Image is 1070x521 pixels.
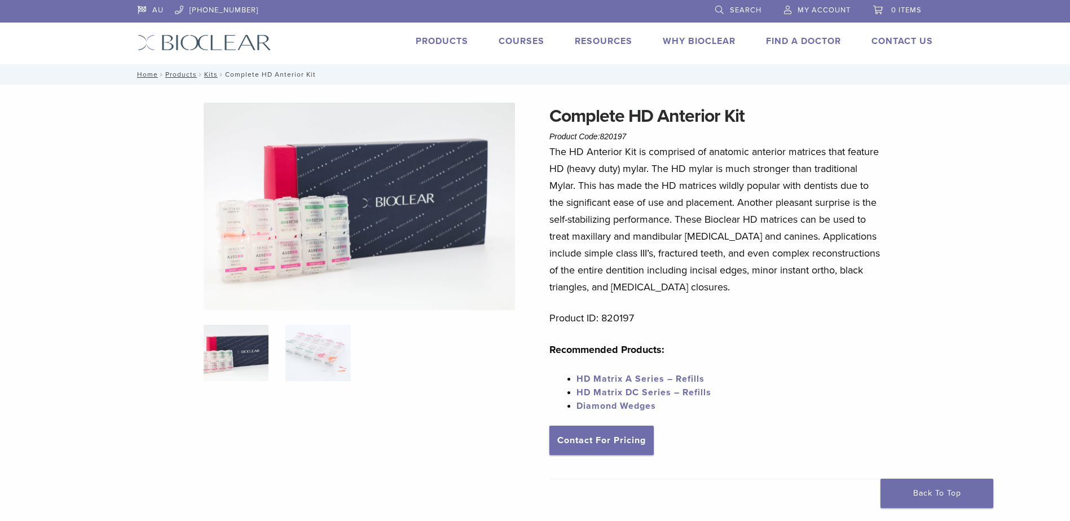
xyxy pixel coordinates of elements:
[204,70,218,78] a: Kits
[576,400,656,412] a: Diamond Wedges
[549,143,881,295] p: The HD Anterior Kit is comprised of anatomic anterior matrices that feature HD (heavy duty) mylar...
[600,132,627,141] span: 820197
[499,36,544,47] a: Courses
[576,387,711,398] a: HD Matrix DC Series – Refills
[134,70,158,78] a: Home
[798,6,851,15] span: My Account
[197,72,204,77] span: /
[730,6,761,15] span: Search
[549,132,626,141] span: Product Code:
[871,36,933,47] a: Contact Us
[285,325,350,381] img: Complete HD Anterior Kit - Image 2
[158,72,165,77] span: /
[416,36,468,47] a: Products
[891,6,922,15] span: 0 items
[575,36,632,47] a: Resources
[204,325,268,381] img: IMG_8088-1-324x324.jpg
[549,426,654,455] a: Contact For Pricing
[129,64,941,85] nav: Complete HD Anterior Kit
[549,103,881,130] h1: Complete HD Anterior Kit
[576,373,704,385] a: HD Matrix A Series – Refills
[165,70,197,78] a: Products
[138,34,271,51] img: Bioclear
[549,310,881,326] p: Product ID: 820197
[549,343,664,356] strong: Recommended Products:
[766,36,841,47] a: Find A Doctor
[204,103,515,310] img: IMG_8088 (1)
[663,36,736,47] a: Why Bioclear
[880,479,993,508] a: Back To Top
[218,72,225,77] span: /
